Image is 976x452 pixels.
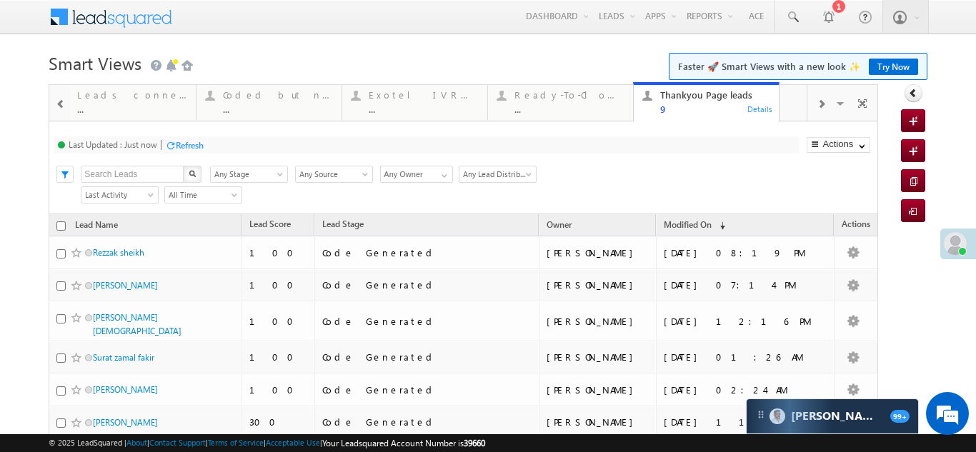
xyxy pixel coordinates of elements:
[459,168,532,181] span: Any Lead Distribution
[249,246,308,259] div: 100
[664,351,827,363] div: [DATE] 01:26 AM
[266,438,320,447] a: Acceptable Use
[68,217,125,236] a: Lead Name
[369,89,479,101] div: Exotel IVR 2.0
[342,85,488,121] a: Exotel IVR 2.0...
[514,89,624,101] div: Ready-To-Close View
[487,85,634,121] a: Ready-To-Close View...
[657,216,732,235] a: Modified On (sorted descending)
[56,221,66,231] input: Check all records
[249,383,308,396] div: 100
[189,170,196,177] img: Search
[660,104,770,114] div: 9
[322,278,519,291] div: Code Generated
[210,166,288,183] a: Any Stage
[747,102,774,115] div: Details
[633,82,780,122] a: Thankyou Page leads9Details
[514,104,624,114] div: ...
[664,315,827,328] div: [DATE] 12:16 PM
[322,351,519,363] div: Code Generated
[664,278,827,291] div: [DATE] 07:14 PM
[249,219,291,229] span: Lead Score
[295,166,373,183] a: Any Source
[296,168,368,181] span: Any Source
[664,383,827,396] div: [DATE] 02:24 AM
[295,165,373,183] div: Lead Source Filter
[322,416,519,428] div: Code Generated
[714,220,725,231] span: (sorted descending)
[459,165,535,183] div: Lead Distribution Filter
[835,216,877,235] span: Actions
[93,247,144,258] a: Rezzak sheikh
[322,315,519,328] div: Code Generated
[315,216,371,235] a: Lead Stage
[93,312,181,336] a: [PERSON_NAME][DEMOGRAPHIC_DATA]
[210,165,288,183] div: Lead Stage Filter
[660,89,770,101] div: Thankyou Page leads
[249,315,308,328] div: 100
[755,409,767,421] img: carter-drag
[322,438,485,448] span: Your Leadsquared Account Number is
[126,438,147,447] a: About
[547,219,572,230] span: Owner
[890,410,910,423] span: 99+
[807,137,870,153] button: Actions
[322,383,519,396] div: Code Generated
[249,351,308,363] div: 100
[746,398,919,434] div: carter-dragCarter[PERSON_NAME]99+
[547,416,650,428] div: [PERSON_NAME]
[93,384,158,395] a: [PERSON_NAME]
[176,140,204,151] div: Refresh
[869,59,918,75] a: Try Now
[208,438,264,447] a: Terms of Service
[242,216,298,235] a: Lead Score
[547,246,650,259] div: [PERSON_NAME]
[547,278,650,291] div: [PERSON_NAME]
[93,280,158,291] a: [PERSON_NAME]
[93,417,158,428] a: [PERSON_NAME]
[211,168,283,181] span: Any Stage
[380,166,453,183] input: Type to Search
[249,416,308,428] div: 300
[223,104,333,114] div: ...
[249,278,308,291] div: 100
[322,246,519,259] div: Code Generated
[81,186,159,204] a: Last Activity
[664,416,827,428] div: [DATE] 11:37 PM
[81,166,184,183] input: Search Leads
[77,89,187,101] div: Leads connected pre coding
[678,59,918,74] span: Faster 🚀 Smart Views with a new look ✨
[149,438,206,447] a: Contact Support
[369,104,479,114] div: ...
[459,166,537,183] a: Any Lead Distribution
[93,352,154,363] a: Surat zamal fakir
[49,51,141,74] span: Smart Views
[664,219,712,230] span: Modified On
[81,189,154,201] span: Last Activity
[223,89,333,101] div: Coded but no Recording
[49,436,485,450] span: © 2025 LeadSquared | | | | |
[164,186,242,204] a: All Time
[77,104,187,114] div: ...
[770,408,785,424] img: Carter
[664,246,827,259] div: [DATE] 08:19 PM
[547,383,650,396] div: [PERSON_NAME]
[50,85,196,121] a: Leads connected pre coding...
[380,165,452,183] div: Owner Filter
[196,85,342,121] a: Coded but no Recording...
[547,315,650,328] div: [PERSON_NAME]
[322,219,364,229] span: Lead Stage
[547,351,650,363] div: [PERSON_NAME]
[165,189,237,201] span: All Time
[69,139,157,150] div: Last Updated : Just now
[434,166,452,181] a: Show All Items
[464,438,485,448] span: 39660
